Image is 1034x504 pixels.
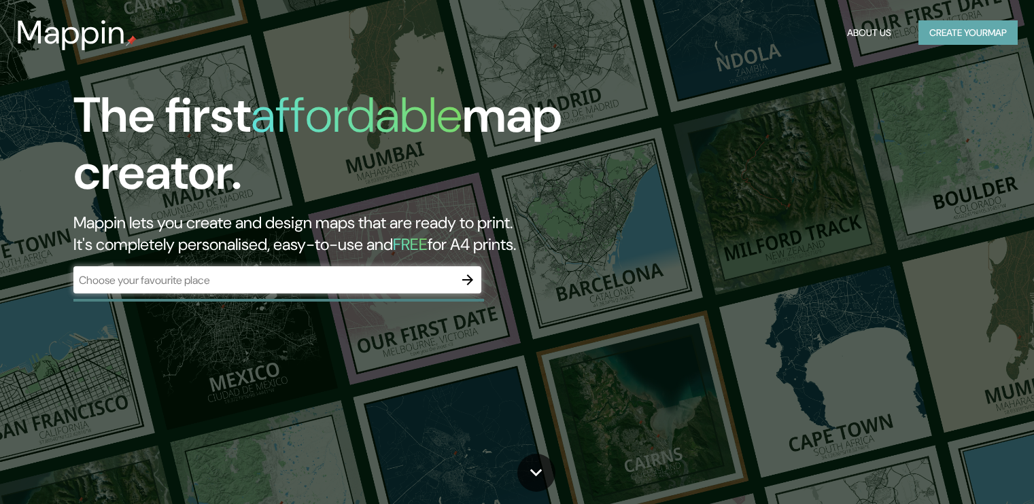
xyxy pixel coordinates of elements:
h3: Mappin [16,14,126,52]
h5: FREE [393,234,428,255]
input: Choose your favourite place [73,272,454,288]
button: About Us [842,20,897,46]
h1: The first map creator. [73,87,591,212]
h1: affordable [251,84,462,147]
button: Create yourmap [918,20,1018,46]
img: mappin-pin [126,35,137,46]
h2: Mappin lets you create and design maps that are ready to print. It's completely personalised, eas... [73,212,591,255]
